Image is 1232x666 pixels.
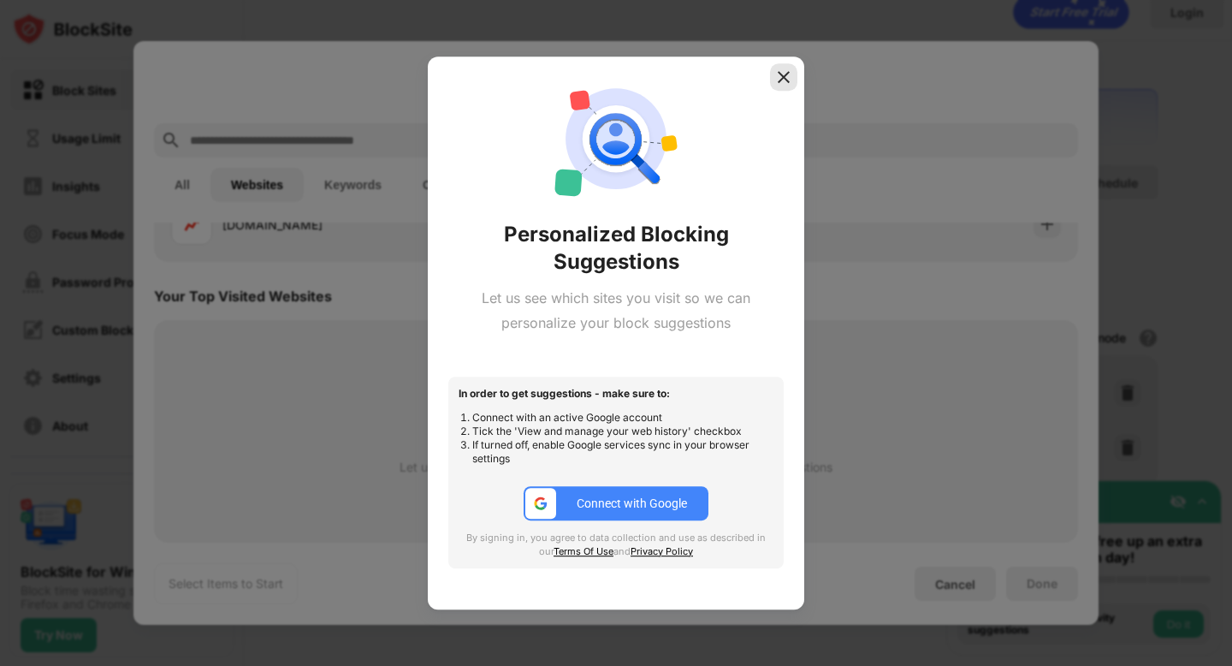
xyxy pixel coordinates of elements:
li: If turned off, enable Google services sync in your browser settings [472,438,773,466]
div: Connect with Google [577,497,687,510]
button: google-icConnect with Google [524,486,708,520]
div: In order to get suggestions - make sure to: [459,387,773,401]
li: Tick the 'View and manage your web history' checkbox [472,425,773,438]
a: Privacy Policy [631,545,693,557]
div: Let us see which sites you visit so we can personalize your block suggestions [448,286,784,336]
li: Connect with an active Google account [472,411,773,425]
a: Terms Of Use [554,545,613,557]
span: By signing in, you agree to data collection and use as described in our [466,532,766,557]
span: and [613,545,631,557]
div: Personalized Blocking Suggestions [448,221,784,276]
img: google-ic [533,496,548,511]
img: personal-suggestions.svg [554,77,678,200]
